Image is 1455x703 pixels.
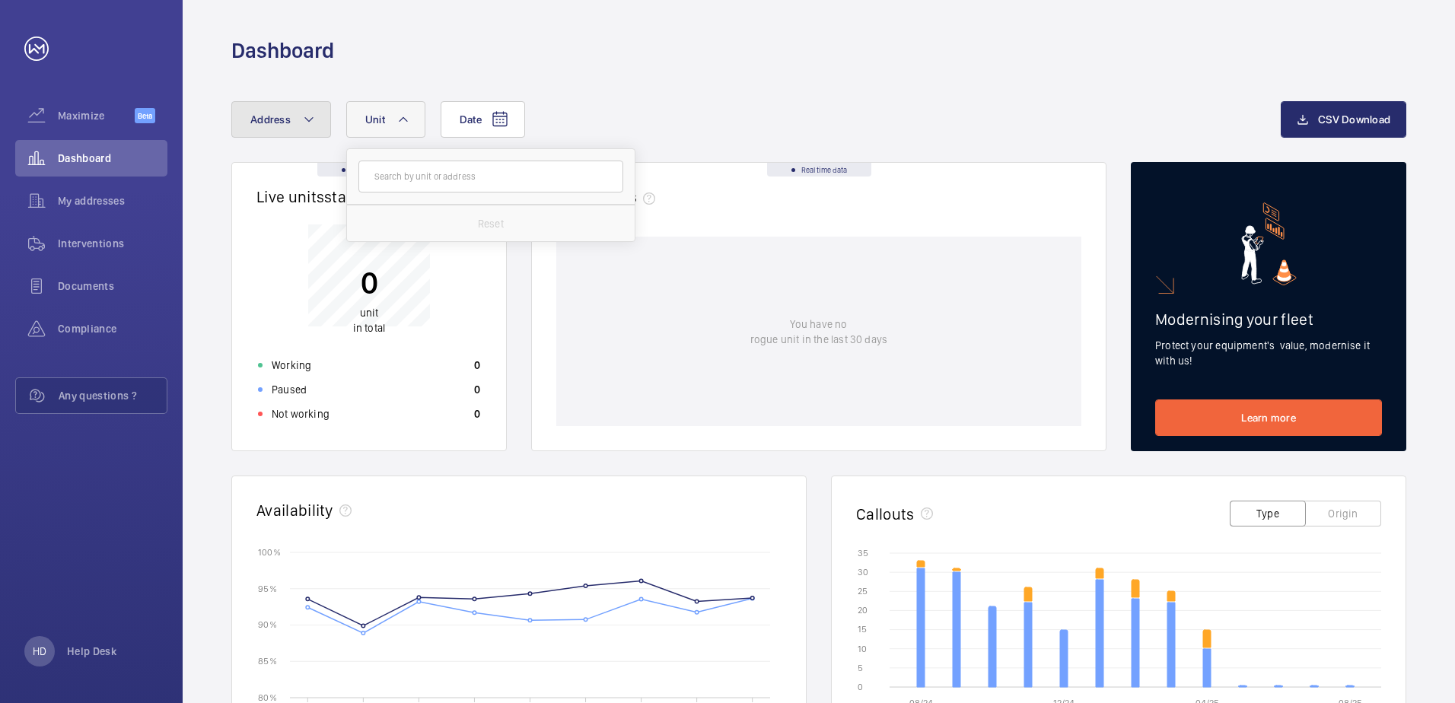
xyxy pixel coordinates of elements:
span: Address [250,113,291,126]
p: 0 [474,358,480,373]
button: Address [231,101,331,138]
span: Any questions ? [59,388,167,403]
text: 10 [858,644,867,654]
button: Origin [1305,501,1381,526]
div: Real time data [767,163,871,177]
text: 25 [858,586,868,596]
h1: Dashboard [231,37,334,65]
button: Unit [346,101,425,138]
span: Interventions [58,236,167,251]
span: unit [360,307,379,319]
p: Reset [478,216,504,231]
text: 100 % [258,546,281,557]
text: 30 [858,567,868,577]
p: You have no rogue unit in the last 30 days [750,317,887,347]
p: 0 [353,263,385,301]
p: HD [33,644,46,659]
text: 35 [858,548,868,558]
text: 15 [858,624,867,635]
text: 85 % [258,656,277,666]
span: Date [460,113,482,126]
img: marketing-card.svg [1241,202,1297,285]
p: 0 [474,382,480,397]
div: Real time data [317,163,422,177]
span: Compliance [58,321,167,336]
h2: Modernising your fleet [1155,310,1382,329]
text: 5 [858,663,863,673]
span: My addresses [58,193,167,208]
span: status [324,187,393,206]
text: 0 [858,682,863,692]
button: Date [441,101,525,138]
text: 95 % [258,583,277,593]
span: Beta [135,108,155,123]
text: 20 [858,605,868,616]
span: Dashboard [58,151,167,166]
input: Search by unit or address [358,161,623,192]
p: Working [272,358,311,373]
a: Learn more [1155,399,1382,436]
p: Help Desk [67,644,116,659]
p: in total [353,305,385,336]
p: Paused [272,382,307,397]
p: 0 [474,406,480,421]
button: CSV Download [1281,101,1406,138]
span: Documents [58,278,167,294]
h2: Live units [256,187,393,206]
span: Unit [365,113,385,126]
p: Protect your equipment's value, modernise it with us! [1155,338,1382,368]
button: Type [1230,501,1306,526]
h2: Availability [256,501,333,520]
text: 90 % [258,619,277,630]
span: CSV Download [1318,113,1390,126]
h2: Callouts [856,504,915,523]
text: 80 % [258,692,277,702]
span: Maximize [58,108,135,123]
p: Not working [272,406,330,421]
